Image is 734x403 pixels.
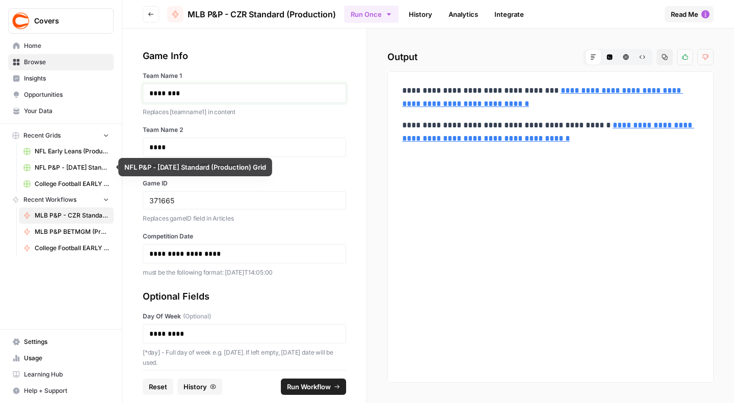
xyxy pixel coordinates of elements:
a: Usage [8,350,114,366]
span: MLB P&P BETMGM (Production) [35,227,109,236]
span: Browse [24,58,109,67]
a: NFL P&P - [DATE] Standard (Production) Grid [19,159,114,176]
button: Workspace: Covers [8,8,114,34]
a: Browse [8,54,114,70]
div: Game Info [143,49,346,63]
h2: Output [387,49,714,65]
button: Run Workflow [281,379,346,395]
span: Run Workflow [287,382,331,392]
span: Settings [24,337,109,346]
span: College Football EARLY LEANS (Production) [35,244,109,253]
span: Usage [24,354,109,363]
a: Insights [8,70,114,87]
p: must be the following format: [DATE]T14:05:00 [143,267,346,278]
label: Competition Date [143,232,346,241]
span: Covers [34,16,96,26]
p: [*day] - Full day of week e.g. [DATE]. If left empty, [DATE] date will be used. [143,347,346,367]
a: Your Data [8,103,114,119]
a: Integrate [488,6,530,22]
a: MLB P&P BETMGM (Production) [19,224,114,240]
span: Learning Hub [24,370,109,379]
a: MLB P&P - CZR Standard (Production) [19,207,114,224]
a: NFL Early Leans (Production) Grid [19,143,114,159]
span: College Football EARLY LEANS (Production) Grid (1) [35,179,109,189]
label: Team Name 2 [143,125,346,135]
a: Learning Hub [8,366,114,383]
button: Reset [143,379,173,395]
a: Home [8,38,114,54]
span: NFL P&P - [DATE] Standard (Production) Grid [35,163,109,172]
label: Game ID [143,179,346,188]
span: Home [24,41,109,50]
button: Help + Support [8,383,114,399]
span: NFL Early Leans (Production) Grid [35,147,109,156]
span: Help + Support [24,386,109,395]
span: Recent Grids [23,131,61,140]
span: Your Data [24,106,109,116]
a: Opportunities [8,87,114,103]
button: Read Me [665,6,714,22]
a: Analytics [442,6,484,22]
p: Replaces gameID field in Articles [143,213,346,224]
span: Recent Workflows [23,195,76,204]
a: History [403,6,438,22]
p: Replaces [teamname1] in content [143,107,346,117]
a: College Football EARLY LEANS (Production) Grid (1) [19,176,114,192]
span: Read Me [671,9,698,19]
span: Reset [149,382,167,392]
a: MLB P&P - CZR Standard (Production) [167,6,336,22]
span: Insights [24,74,109,83]
img: Covers Logo [12,12,30,30]
span: (Optional) [183,312,211,321]
span: Opportunities [24,90,109,99]
button: Recent Grids [8,128,114,143]
span: MLB P&P - CZR Standard (Production) [188,8,336,20]
a: Settings [8,334,114,350]
span: MLB P&P - CZR Standard (Production) [35,211,109,220]
span: History [183,382,207,392]
button: Run Once [344,6,399,23]
button: Recent Workflows [8,192,114,207]
label: Day Of Week [143,312,346,321]
p: Replaces [teamname2] in content [143,161,346,171]
label: Team Name 1 [143,71,346,80]
div: Optional Fields [143,289,346,304]
a: College Football EARLY LEANS (Production) [19,240,114,256]
button: History [177,379,222,395]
